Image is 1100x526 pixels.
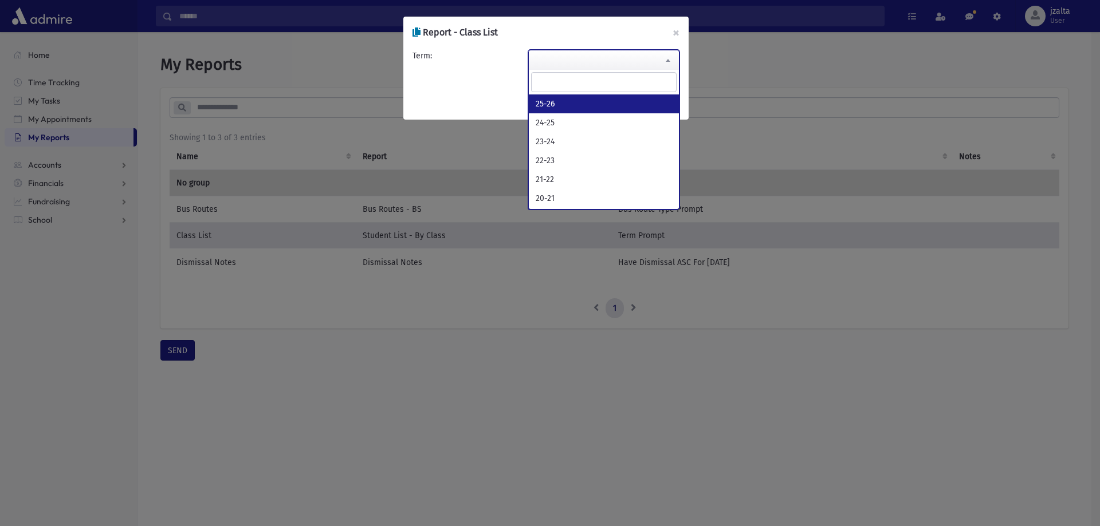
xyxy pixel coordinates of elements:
label: Term: [412,50,432,62]
li: 22-23 [529,151,679,170]
li: 23-24 [529,132,679,151]
li: 24-25 [529,113,679,132]
button: × [663,17,689,49]
h6: Report - Class List [412,26,498,39]
li: 25-26 [529,94,679,113]
li: 20-21 [529,189,679,208]
li: 21-22 [529,170,679,189]
li: 19-20 [529,208,679,227]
